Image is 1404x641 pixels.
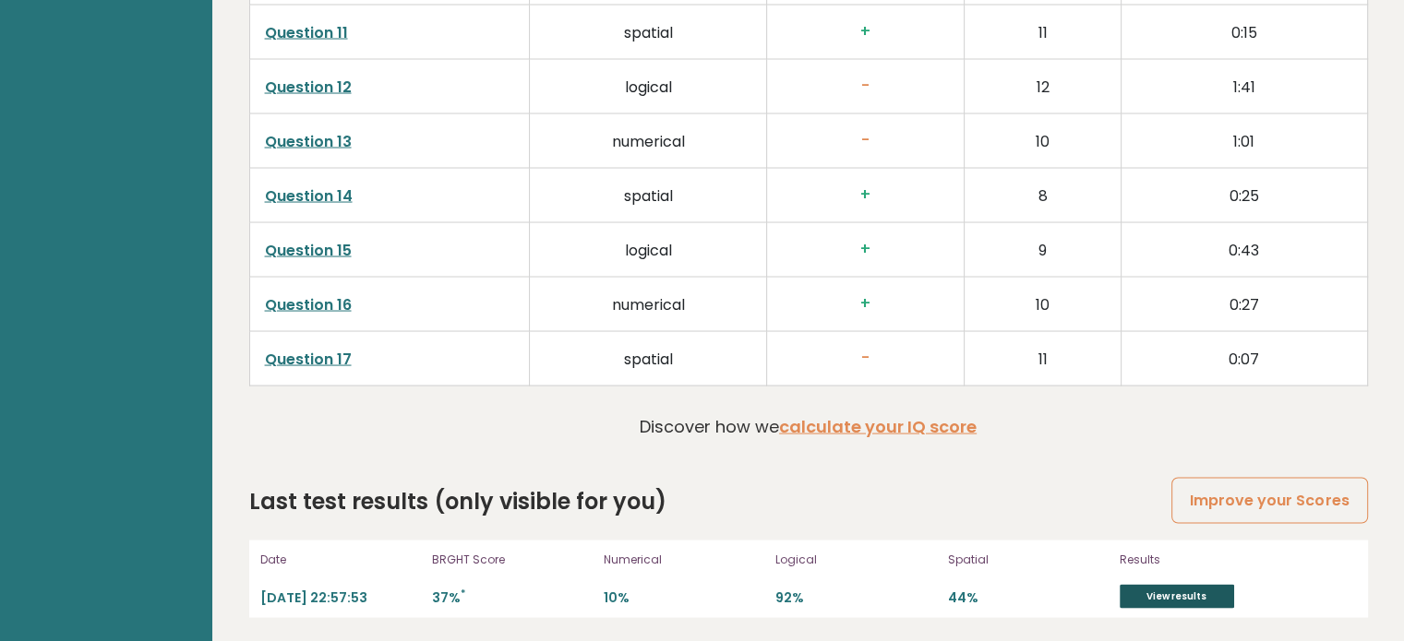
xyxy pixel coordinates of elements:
[529,222,766,277] td: logical
[604,552,764,568] p: Numerical
[782,240,949,259] h3: +
[265,22,348,43] a: Question 11
[265,185,353,207] a: Question 14
[782,77,949,96] h3: -
[1121,331,1367,386] td: 0:07
[1121,168,1367,222] td: 0:25
[779,415,977,438] a: calculate your IQ score
[782,22,949,42] h3: +
[775,552,936,568] p: Logical
[640,414,977,439] p: Discover how we
[529,113,766,168] td: numerical
[265,131,352,152] a: Question 13
[964,168,1121,222] td: 8
[265,77,352,98] a: Question 12
[1121,5,1367,59] td: 0:15
[432,552,593,568] p: BRGHT Score
[529,331,766,386] td: spatial
[529,168,766,222] td: spatial
[964,113,1121,168] td: 10
[1120,552,1314,568] p: Results
[265,349,352,370] a: Question 17
[1171,478,1367,525] a: Improve your Scores
[432,589,593,607] p: 37%
[265,294,352,315] a: Question 16
[964,5,1121,59] td: 11
[782,131,949,150] h3: -
[782,185,949,205] h3: +
[964,277,1121,331] td: 10
[782,349,949,368] h3: -
[948,552,1109,568] p: Spatial
[529,5,766,59] td: spatial
[529,277,766,331] td: numerical
[529,59,766,113] td: logical
[260,589,421,607] p: [DATE] 22:57:53
[964,222,1121,277] td: 9
[260,552,421,568] p: Date
[964,331,1121,386] td: 11
[775,589,936,607] p: 92%
[782,294,949,314] h3: +
[1120,585,1234,609] a: View results
[1121,59,1367,113] td: 1:41
[1121,222,1367,277] td: 0:43
[964,59,1121,113] td: 12
[1121,277,1367,331] td: 0:27
[249,485,666,518] h2: Last test results (only visible for you)
[265,240,352,261] a: Question 15
[948,589,1109,607] p: 44%
[604,589,764,607] p: 10%
[1121,113,1367,168] td: 1:01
